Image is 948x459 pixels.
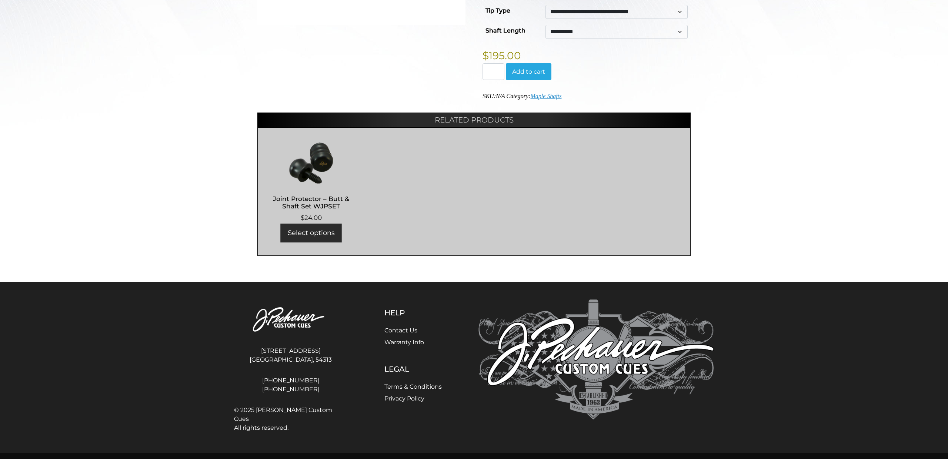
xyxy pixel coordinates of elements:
a: [PHONE_NUMBER] [234,385,347,394]
a: Contact Us [384,327,417,334]
a: Privacy Policy [384,395,424,402]
label: Shaft Length [485,25,525,37]
bdi: 195.00 [483,49,521,62]
a: Warranty Info [384,339,424,346]
a: Maple Shafts [530,93,561,99]
a: Joint Protector – Butt & Shaft Set WJPSET $24.00 [265,141,357,222]
span: © 2025 [PERSON_NAME] Custom Cues All rights reserved. [234,406,347,432]
bdi: 24.00 [301,214,322,221]
h2: Joint Protector – Butt & Shaft Set WJPSET [265,192,357,213]
address: [STREET_ADDRESS] [GEOGRAPHIC_DATA], 54313 [234,344,347,367]
h5: Legal [384,365,442,373]
a: [PHONE_NUMBER] [234,376,347,385]
a: Select options for “Joint Protector - Butt & Shaft Set WJPSET” [281,224,342,242]
span: SKU: [483,93,505,99]
img: Pechauer Custom Cues [478,299,714,420]
img: Joint Protector - Butt & Shaft Set WJPSET [265,141,357,185]
input: Product quantity [483,63,504,80]
button: Add to cart [506,63,551,80]
span: Category: [507,93,562,99]
span: $ [483,49,489,62]
label: Tip Type [485,5,510,17]
h2: Related products [257,113,691,127]
img: Pechauer Custom Cues [234,299,347,341]
h5: Help [384,308,442,317]
a: Terms & Conditions [384,383,442,390]
span: $ [301,214,304,221]
span: N/A [496,93,505,99]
